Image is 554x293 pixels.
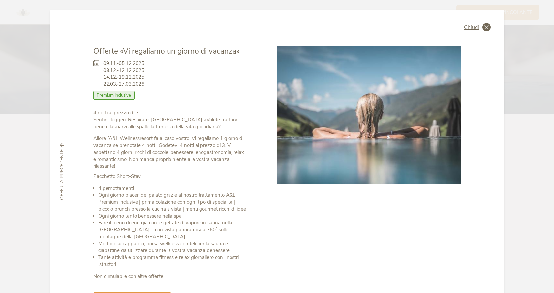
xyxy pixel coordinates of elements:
li: Fare il pieno di energia con le gettate di vapore in sauna nella [GEOGRAPHIC_DATA] – con vista pa... [98,220,248,240]
span: Premium Inclusive [93,91,135,100]
p: Allora l’A&L Wellnessresort fa al caso vostro. Vi regaliamo 1 giorno di vacanza se prenotate 4 no... [93,135,248,170]
li: Morbido accappatoio, borsa wellness con teli per la sauna e ciabattine da utilizzare durante la v... [98,240,248,254]
img: Offerte «Vi regaliamo un giorno di vacanza» [277,46,461,184]
strong: Volete trattarvi bene e lasciarvi alle spalle la frenesia della vita quotidiana? [93,116,238,130]
li: Ogni giorno tanto benessere nella spa [98,213,248,220]
li: Ogni giorno piaceri del palato grazie al nostro trattamento A&L Premium inclusive | prima colazio... [98,192,248,213]
strong: Pacchetto Short-Stay [93,173,141,180]
strong: 4 notti al prezzo di 3 [93,109,138,116]
span: Offerte «Vi regaliamo un giorno di vacanza» [93,46,240,56]
p: Sentirsi leggeri. Respirare. [GEOGRAPHIC_DATA]si. [93,109,248,130]
span: Offerta precedente [59,149,65,200]
li: Tante attività e programma fitness e relax giornaliero con i nostri istruttori [98,254,248,268]
span: 09.11.-05.12.2025 08.12.-12.12.2025 14.12.-19.12.2025 22.03.-27.03.2026 [103,60,144,88]
span: Chiudi [464,25,479,30]
li: 4 pernottamenti [98,185,248,192]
